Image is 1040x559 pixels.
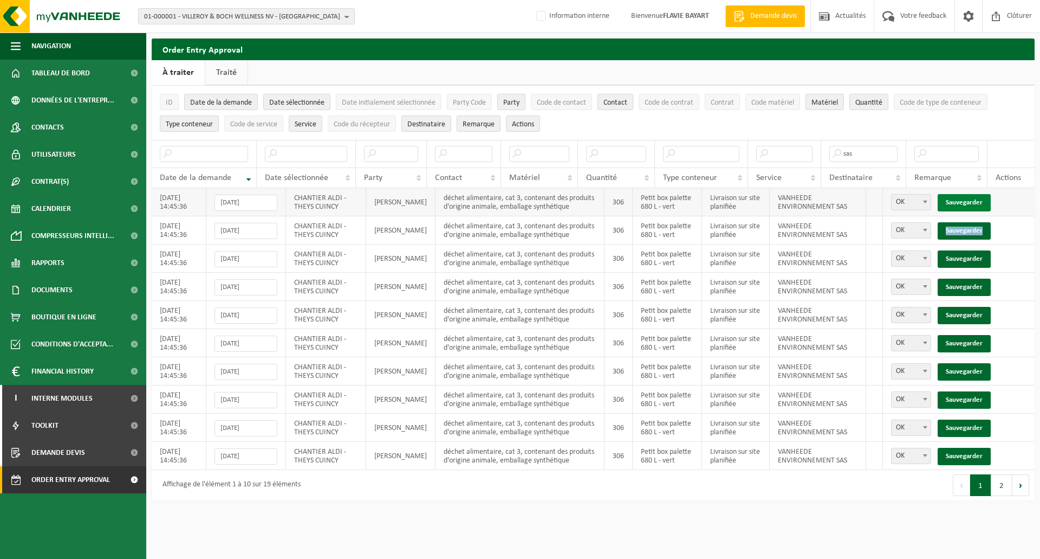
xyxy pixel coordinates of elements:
[152,301,206,329] td: [DATE] 14:45:36
[604,357,633,385] td: 306
[364,174,382,182] span: Party
[702,216,770,245] td: Livraison sur site planifiée
[751,99,794,107] span: Code matériel
[342,99,435,107] span: Date initialement sélectionnée
[604,188,633,216] td: 306
[938,335,991,352] a: Sauvegarder
[31,114,64,141] span: Contacts
[891,420,931,436] span: OK
[286,414,366,442] td: CHANTIER ALDI - THEYS CUINCY
[366,273,435,301] td: [PERSON_NAME]
[663,12,709,20] strong: FLAVIE BAYART
[725,5,805,27] a: Demande devis
[705,94,740,110] button: ContratContrat: Activate to sort
[745,94,800,110] button: Code matérielCode matériel: Activate to sort
[892,336,931,351] span: OK
[152,38,1035,60] h2: Order Entry Approval
[152,385,206,414] td: [DATE] 14:45:36
[152,329,206,357] td: [DATE] 14:45:36
[770,216,866,245] td: VANHEEDE ENVIRONNEMENT SAS
[263,94,330,110] button: Date sélectionnéeDate sélectionnée: Activate to sort
[829,174,873,182] span: Destinataire
[152,273,206,301] td: [DATE] 14:45:36
[633,301,702,329] td: Petit box palette 680 L - vert
[286,216,366,245] td: CHANTIER ALDI - THEYS CUINCY
[190,99,252,107] span: Date de la demande
[157,476,301,495] div: Affichage de l'élément 1 à 10 sur 19 éléments
[230,120,277,128] span: Code de service
[534,8,609,24] label: Information interne
[435,301,604,329] td: déchet alimentaire, cat 3, contenant des produits d'origine animale, emballage synthétique
[849,94,888,110] button: QuantitéQuantité: Activate to sort
[435,442,604,470] td: déchet alimentaire, cat 3, contenant des produits d'origine animale, emballage synthétique
[938,363,991,381] a: Sauvegarder
[435,273,604,301] td: déchet alimentaire, cat 3, contenant des produits d'origine animale, emballage synthétique
[509,174,540,182] span: Matériel
[603,99,627,107] span: Contact
[407,120,445,128] span: Destinataire
[892,223,931,238] span: OK
[160,115,219,132] button: Type conteneurType conteneur: Activate to sort
[435,174,462,182] span: Contact
[604,273,633,301] td: 306
[702,188,770,216] td: Livraison sur site planifiée
[953,474,970,496] button: Previous
[31,168,69,195] span: Contrat(s)
[366,188,435,216] td: [PERSON_NAME]
[295,120,316,128] span: Service
[702,329,770,357] td: Livraison sur site planifiée
[770,245,866,273] td: VANHEEDE ENVIRONNEMENT SAS
[645,99,693,107] span: Code de contrat
[938,279,991,296] a: Sauvegarder
[457,115,500,132] button: RemarqueRemarque: Activate to sort
[891,448,931,464] span: OK
[633,216,702,245] td: Petit box palette 680 L - vert
[401,115,451,132] button: DestinataireDestinataire : Activate to sort
[633,385,702,414] td: Petit box palette 680 L - vert
[633,329,702,357] td: Petit box palette 680 L - vert
[900,99,981,107] span: Code de type de conteneur
[811,99,838,107] span: Matériel
[891,222,931,239] span: OK
[31,304,96,331] span: Boutique en ligne
[938,194,991,211] a: Sauvegarder
[286,273,366,301] td: CHANTIER ALDI - THEYS CUINCY
[604,385,633,414] td: 306
[702,442,770,470] td: Livraison sur site planifiée
[286,245,366,273] td: CHANTIER ALDI - THEYS CUINCY
[152,245,206,273] td: [DATE] 14:45:36
[31,466,110,493] span: Order entry approval
[152,216,206,245] td: [DATE] 14:45:36
[184,94,258,110] button: Date de la demandeDate de la demande: Activate to remove sorting
[586,174,617,182] span: Quantité
[366,216,435,245] td: [PERSON_NAME]
[286,442,366,470] td: CHANTIER ALDI - THEYS CUINCY
[770,301,866,329] td: VANHEEDE ENVIRONNEMENT SAS
[435,216,604,245] td: déchet alimentaire, cat 3, contenant des produits d'origine animale, emballage synthétique
[702,301,770,329] td: Livraison sur site planifiée
[366,301,435,329] td: [PERSON_NAME]
[633,188,702,216] td: Petit box palette 680 L - vert
[31,412,58,439] span: Toolkit
[770,188,866,216] td: VANHEEDE ENVIRONNEMENT SAS
[286,188,366,216] td: CHANTIER ALDI - THEYS CUINCY
[31,439,85,466] span: Demande devis
[938,222,991,240] a: Sauvegarder
[503,99,519,107] span: Party
[770,414,866,442] td: VANHEEDE ENVIRONNEMENT SAS
[711,99,734,107] span: Contrat
[160,94,179,110] button: IDID: Activate to sort
[663,174,717,182] span: Type conteneur
[160,174,231,182] span: Date de la demande
[152,442,206,470] td: [DATE] 14:45:36
[756,174,782,182] span: Service
[435,414,604,442] td: déchet alimentaire, cat 3, contenant des produits d'origine animale, emballage synthétique
[1012,474,1029,496] button: Next
[152,60,205,85] a: À traiter
[366,385,435,414] td: [PERSON_NAME]
[31,33,71,60] span: Navigation
[938,391,991,409] a: Sauvegarder
[336,94,441,110] button: Date initialement sélectionnéeDate initialement sélectionnée: Activate to sort
[31,195,71,222] span: Calendrier
[891,194,931,210] span: OK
